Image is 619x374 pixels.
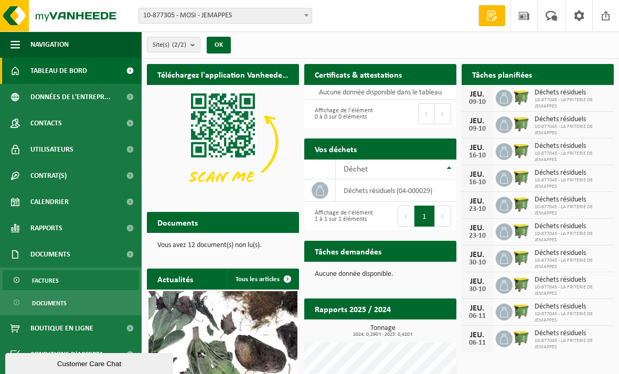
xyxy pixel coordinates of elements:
iframe: chat widget [5,351,175,374]
span: Contrat(s) [30,163,67,189]
div: 06-11 [467,339,488,347]
div: JEU. [467,224,488,232]
span: 10-877045 - LA FRITERIE DE JEMAPPES [535,258,609,270]
span: 10-877045 - LA FRITERIE DE JEMAPPES [535,231,609,243]
div: 09-10 [467,99,488,106]
span: Déchets résiduels [535,276,609,284]
div: JEU. [467,170,488,179]
h3: Tonnage [309,325,456,337]
count: (2/2) [172,41,186,48]
h2: Vos déchets [304,138,367,159]
span: Données de l'entrepr... [30,84,111,110]
div: 23-10 [467,206,488,213]
div: JEU. [467,331,488,339]
div: 30-10 [467,286,488,293]
button: 1 [414,206,435,227]
span: 10-877045 - LA FRITERIE DE JEMAPPES [535,338,609,350]
span: 10-877305 - MOSI - JEMAPPES [139,8,312,23]
a: Tous les articles [227,269,298,290]
span: Déchets résiduels [535,222,609,231]
p: Vous avez 12 document(s) non lu(s). [157,242,289,249]
button: Next [435,206,451,227]
div: JEU. [467,144,488,152]
span: 10-877045 - LA FRITERIE DE JEMAPPES [535,204,609,217]
div: 16-10 [467,179,488,186]
span: Site(s) [153,37,186,53]
td: déchets résiduels (04-000029) [336,179,456,202]
h2: Documents [147,212,208,232]
span: Déchets résiduels [535,169,609,177]
td: Aucune donnée disponible dans le tableau [304,85,456,100]
a: Documents [3,293,139,313]
div: 06-11 [467,313,488,320]
h2: Téléchargez l'application Vanheede+ maintenant! [147,64,299,84]
div: 09-10 [467,125,488,133]
img: WB-1100-HPE-GN-51 [513,222,530,240]
span: Documents [30,241,70,268]
span: Tableau de bord [30,58,87,84]
span: Calendrier [30,189,69,215]
h2: Tâches planifiées [462,64,542,84]
span: Navigation [30,31,69,58]
span: 10-877045 - LA FRITERIE DE JEMAPPES [535,151,609,163]
div: Affichage de l'élément 0 à 0 sur 0 éléments [309,102,375,125]
div: JEU. [467,90,488,99]
span: Déchets résiduels [535,196,609,204]
span: Rapports [30,215,62,241]
p: Aucune donnée disponible. [315,271,446,278]
span: 10-877045 - LA FRITERIE DE JEMAPPES [535,311,609,324]
div: 30-10 [467,259,488,266]
div: JEU. [467,117,488,125]
img: WB-1100-HPE-GN-50 [513,302,530,320]
span: 10-877045 - LA FRITERIE DE JEMAPPES [535,97,609,110]
a: Factures [3,270,139,290]
span: Déchets résiduels [535,303,609,311]
img: WB-1100-HPE-GN-50 [513,249,530,266]
span: Déchets résiduels [535,89,609,97]
div: JEU. [467,304,488,313]
div: Affichage de l'élément 1 à 1 sur 1 éléments [309,205,375,228]
button: Previous [418,103,435,124]
img: WB-1100-HPE-GN-50 [513,195,530,213]
span: 10-877045 - LA FRITERIE DE JEMAPPES [535,124,609,136]
h2: Tâches demandées [304,241,392,261]
span: Documents [32,293,67,313]
span: 10-877305 - MOSI - JEMAPPES [138,8,312,24]
button: OK [207,37,231,54]
div: JEU. [467,197,488,206]
span: Déchets résiduels [535,249,609,258]
span: 2024: 0,290 t - 2025: 0,420 t [309,332,456,337]
span: Contacts [30,110,62,136]
h2: Actualités [147,269,204,289]
span: Déchets résiduels [535,142,609,151]
span: Déchets résiduels [535,329,609,338]
span: Utilisateurs [30,136,73,163]
button: Previous [398,206,414,227]
span: 10-877045 - LA FRITERIE DE JEMAPPES [535,284,609,297]
div: JEU. [467,251,488,259]
span: Déchets résiduels [535,115,609,124]
img: WB-1100-HPE-GN-51 [513,329,530,347]
button: Next [435,103,451,124]
span: Conditions d'accepta... [30,341,110,368]
div: 16-10 [467,152,488,159]
div: JEU. [467,277,488,286]
span: Boutique en ligne [30,315,93,341]
h2: Certificats & attestations [304,64,412,84]
img: WB-1100-HPE-GN-51 [513,115,530,133]
img: Download de VHEPlus App [147,85,299,199]
img: WB-1100-HPE-GN-50 [513,88,530,106]
img: WB-1100-HPE-GN-50 [513,142,530,159]
button: Site(s)(2/2) [147,37,200,52]
div: 23-10 [467,232,488,240]
span: Factures [32,271,59,291]
span: 10-877045 - LA FRITERIE DE JEMAPPES [535,177,609,190]
a: Consulter les rapports [365,319,455,340]
img: WB-1100-HPE-GN-51 [513,275,530,293]
img: WB-1100-HPE-GN-51 [513,168,530,186]
h2: Rapports 2025 / 2024 [304,298,401,319]
span: Déchet [344,165,368,174]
